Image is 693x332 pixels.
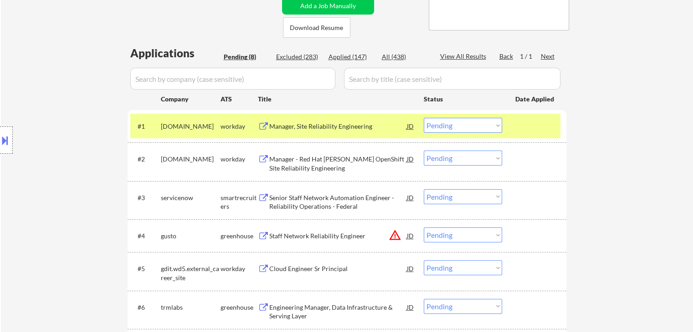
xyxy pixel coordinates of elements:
div: Next [541,52,555,61]
div: trmlabs [161,303,221,312]
div: Cloud Engineer Sr Principal [269,264,407,273]
div: Manager, Site Reliability Engineering [269,122,407,131]
div: Date Applied [515,95,555,104]
div: Manager - Red Hat [PERSON_NAME] OpenShift Site Reliability Engineering [269,155,407,172]
div: gusto [161,231,221,241]
div: #6 [138,303,154,312]
div: [DOMAIN_NAME] [161,155,221,164]
div: Status [424,91,502,107]
div: 1 / 1 [520,52,541,61]
div: JD [406,260,415,277]
div: Applied (147) [329,52,374,61]
div: View All Results [440,52,489,61]
div: gdit.wd5.external_career_site [161,264,221,282]
div: #5 [138,264,154,273]
div: #4 [138,231,154,241]
div: ATS [221,95,258,104]
div: smartrecruiters [221,193,258,211]
div: Staff Network Reliability Engineer [269,231,407,241]
div: JD [406,118,415,134]
div: [DOMAIN_NAME] [161,122,221,131]
div: workday [221,264,258,273]
div: Excluded (283) [276,52,322,61]
div: JD [406,299,415,315]
div: Company [161,95,221,104]
div: Applications [130,48,221,59]
div: Title [258,95,415,104]
div: All (438) [382,52,427,61]
div: Senior Staff Network Automation Engineer - Reliability Operations - Federal [269,193,407,211]
div: JD [406,151,415,167]
div: workday [221,155,258,164]
button: warning_amber [389,229,401,241]
div: Pending (8) [224,52,269,61]
div: Back [499,52,514,61]
button: Download Resume [283,17,350,38]
div: greenhouse [221,231,258,241]
div: JD [406,227,415,244]
div: Engineering Manager, Data Infrastructure & Serving Layer [269,303,407,321]
div: workday [221,122,258,131]
input: Search by company (case sensitive) [130,68,335,90]
div: greenhouse [221,303,258,312]
div: servicenow [161,193,221,202]
input: Search by title (case sensitive) [344,68,560,90]
div: JD [406,189,415,206]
